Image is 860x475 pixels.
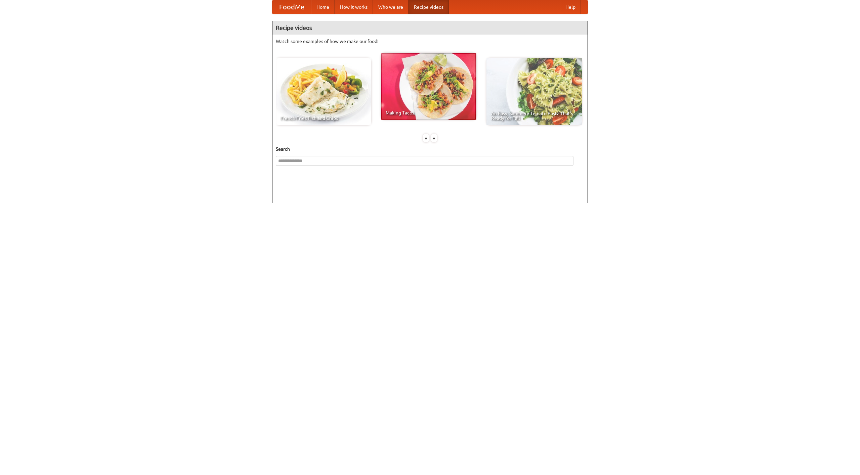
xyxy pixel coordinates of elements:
[486,58,582,125] a: An Easy, Summery Tomato Pasta That's Ready for Fall
[491,111,577,121] span: An Easy, Summery Tomato Pasta That's Ready for Fall
[276,38,584,45] p: Watch some examples of how we make our food!
[276,146,584,152] h5: Search
[386,110,472,115] span: Making Tacos
[276,58,371,125] a: French Fries Fish and Chips
[281,116,367,121] span: French Fries Fish and Chips
[560,0,581,14] a: Help
[431,134,437,142] div: »
[373,0,408,14] a: Who we are
[311,0,335,14] a: Home
[381,53,476,120] a: Making Tacos
[272,21,588,35] h4: Recipe videos
[272,0,311,14] a: FoodMe
[408,0,449,14] a: Recipe videos
[335,0,373,14] a: How it works
[423,134,429,142] div: «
